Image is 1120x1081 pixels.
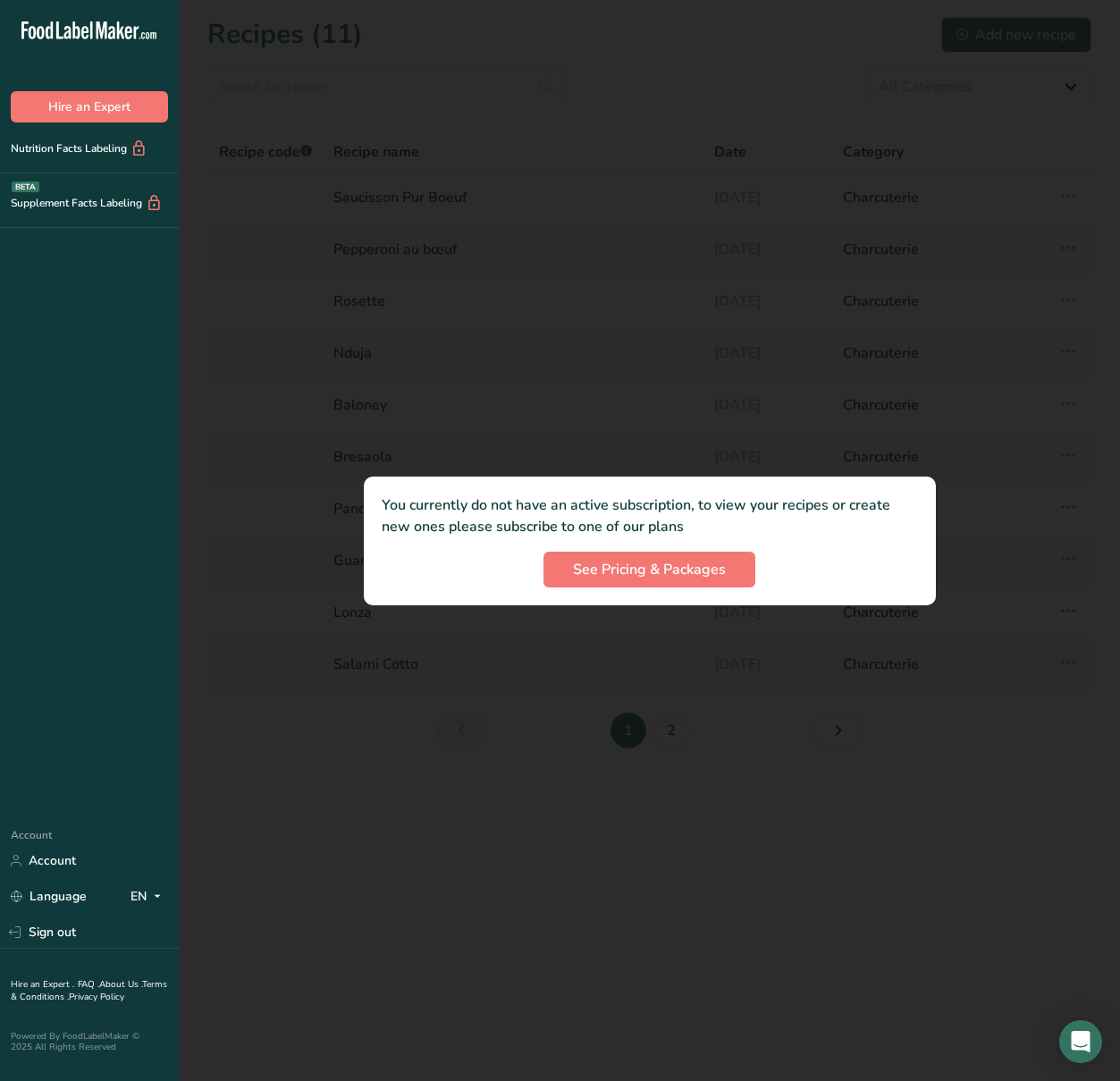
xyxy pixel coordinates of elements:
[69,991,124,1003] a: Privacy Policy
[1059,1020,1102,1063] div: Open Intercom Messenger
[12,182,39,192] div: BETA
[11,978,167,1003] a: Terms & Conditions .
[99,978,142,991] a: About Us .
[11,91,168,122] button: Hire an Expert
[11,1031,168,1052] div: Powered By FoodLabelMaker © 2025 All Rights Reserved
[573,559,726,580] span: See Pricing & Packages
[11,978,74,991] a: Hire an Expert .
[382,494,918,537] p: You currently do not have an active subscription, to view your recipes or create new ones please ...
[543,552,755,587] button: See Pricing & Packages
[131,886,168,908] div: EN
[11,881,87,912] a: Language
[78,978,99,991] a: FAQ .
